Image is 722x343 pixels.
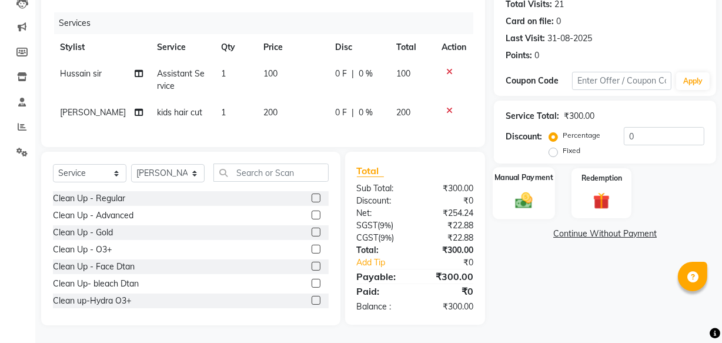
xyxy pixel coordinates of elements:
span: Total [357,165,384,177]
label: Percentage [563,130,600,141]
div: Card on file: [506,15,554,28]
div: Service Total: [506,110,559,122]
span: 1 [221,68,226,79]
span: 9% [380,221,392,230]
div: 31-08-2025 [547,32,592,45]
div: Clean up-Hydra O3+ [53,295,131,307]
div: Sub Total: [348,182,415,195]
div: ₹300.00 [564,110,594,122]
a: Add Tip [348,257,426,269]
div: Clean Up - Face Dtan [53,261,135,273]
div: Clean Up- bleach Dtan [53,278,139,290]
span: 9% [381,233,392,242]
div: ₹22.88 [415,232,482,244]
th: Total [389,34,434,61]
div: Coupon Code [506,75,572,87]
div: Discount: [506,131,542,143]
img: _gift.svg [588,191,615,211]
button: Apply [676,72,710,90]
input: Search or Scan [213,164,329,182]
div: ₹254.24 [415,207,482,219]
div: Payable: [348,269,415,284]
th: Disc [328,34,389,61]
div: Clean Up - Gold [53,227,113,239]
th: Qty [214,34,256,61]
div: ₹300.00 [415,182,482,195]
div: ₹0 [415,195,482,207]
label: Fixed [563,145,580,156]
div: ( ) [348,219,415,232]
span: 0 F [335,106,347,119]
a: Continue Without Payment [496,228,714,240]
div: Clean Up - O3+ [53,244,112,256]
span: 0 F [335,68,347,80]
th: Stylist [53,34,150,61]
div: Points: [506,49,532,62]
span: 100 [263,68,278,79]
th: Price [256,34,329,61]
label: Manual Payment [494,172,553,183]
div: ₹0 [426,257,482,269]
div: ₹300.00 [415,301,482,313]
span: Assistant Service [157,68,205,91]
span: 0 % [359,68,373,80]
span: Hussain sir [60,68,102,79]
div: Discount: [348,195,415,207]
input: Enter Offer / Coupon Code [572,72,671,90]
span: [PERSON_NAME] [60,107,126,118]
span: | [352,106,354,119]
th: Action [434,34,473,61]
div: 0 [534,49,539,62]
div: Clean Up - Regular [53,192,125,205]
div: Last Visit: [506,32,545,45]
span: SGST [357,220,378,231]
span: kids hair cut [157,107,202,118]
div: Paid: [348,284,415,298]
img: _cash.svg [510,190,538,210]
label: Redemption [581,173,622,184]
div: Clean Up - Advanced [53,209,133,222]
div: Total: [348,244,415,257]
span: 0 % [359,106,373,119]
div: Services [54,12,482,34]
div: 0 [556,15,561,28]
div: ₹300.00 [415,269,482,284]
div: ₹0 [415,284,482,298]
span: 200 [396,107,410,118]
div: ₹22.88 [415,219,482,232]
div: ( ) [348,232,415,244]
span: 100 [396,68,410,79]
span: 200 [263,107,278,118]
div: ₹300.00 [415,244,482,257]
div: Balance : [348,301,415,313]
th: Service [150,34,213,61]
div: Net: [348,207,415,219]
span: 1 [221,107,226,118]
span: | [352,68,354,80]
span: CGST [357,232,379,243]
